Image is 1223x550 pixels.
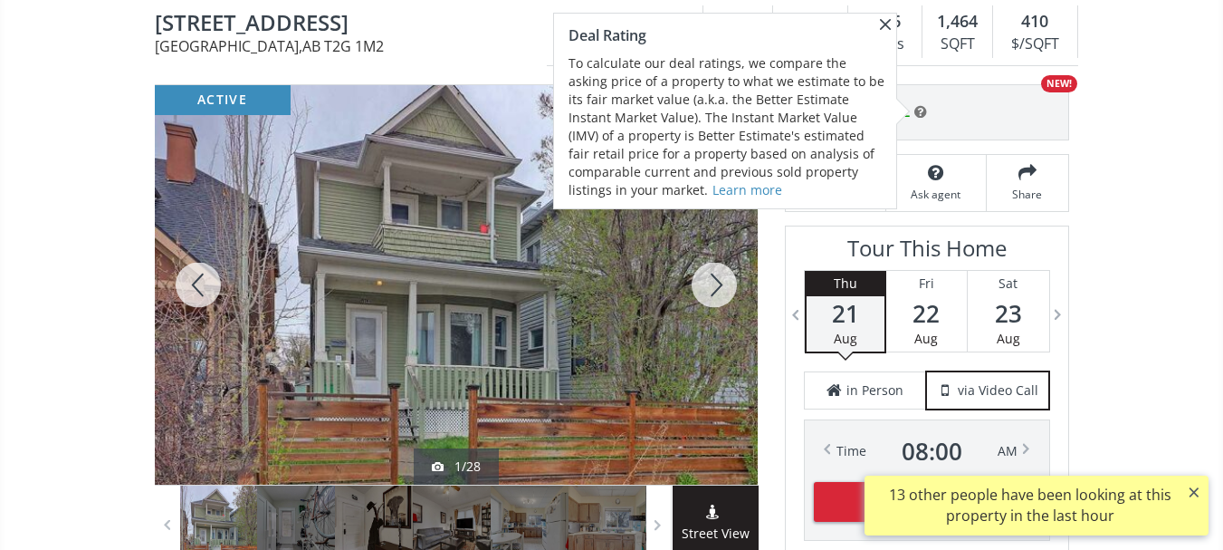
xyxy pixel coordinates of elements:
[836,439,1018,464] div: Time AM
[432,458,481,476] div: 1/28
[569,54,887,199] p: To calculate our deal ratings, we compare the asking price of a property to what we estimate to b...
[155,39,556,53] span: [GEOGRAPHIC_DATA] , AB T2G 1M2
[673,524,759,545] span: Street View
[968,271,1049,296] div: Sat
[1041,75,1077,92] div: NEW!
[997,330,1020,347] span: Aug
[1180,476,1209,508] button: ×
[814,482,1040,522] button: Schedule Tour
[902,439,962,464] span: 08 : 00
[712,181,782,198] a: Learn more
[155,85,758,485] div: 1012 19 Avenue SE Calgary, AB T2G 1M2 - Photo 1 of 28
[914,330,938,347] span: Aug
[569,28,887,44] h5: Deal Rating
[996,187,1059,202] span: Share
[932,31,983,58] div: SQFT
[937,10,978,34] span: 1,464
[807,301,884,326] span: 21
[804,236,1050,270] h3: Tour This Home
[874,485,1186,526] div: 13 other people have been looking at this property in the last hour
[968,301,1049,326] span: 23
[895,187,977,202] span: Ask agent
[846,381,903,400] span: in Person
[1002,31,1067,58] div: $/SQFT
[712,10,763,34] div: 4
[857,10,912,34] div: 0.06
[886,271,967,296] div: Fri
[834,330,857,347] span: Aug
[155,85,291,115] div: active
[782,10,838,34] div: 3
[807,271,884,296] div: Thu
[1002,10,1067,34] div: 410
[155,11,556,39] span: 1012 19 Avenue SE
[886,301,967,326] span: 22
[958,381,1038,400] span: via Video Call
